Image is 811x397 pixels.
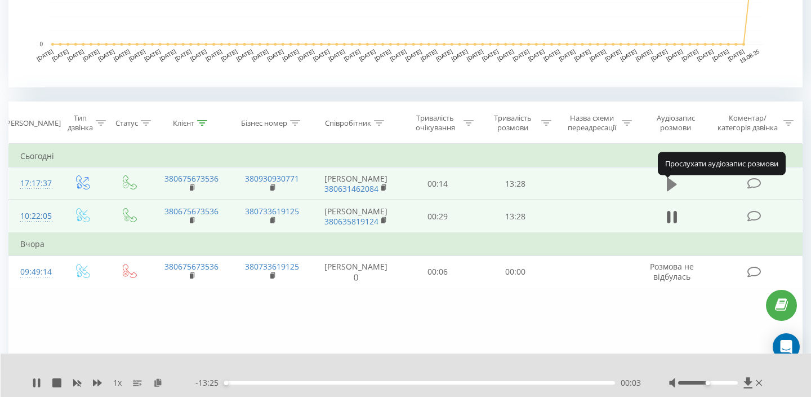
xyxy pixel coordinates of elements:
[343,48,362,62] text: [DATE]
[620,48,638,62] text: [DATE]
[542,48,561,62] text: [DATE]
[97,48,115,62] text: [DATE]
[681,48,699,62] text: [DATE]
[174,48,193,62] text: [DATE]
[404,48,423,62] text: [DATE]
[313,167,399,200] td: [PERSON_NAME]
[496,48,515,62] text: [DATE]
[711,48,730,62] text: [DATE]
[82,48,100,62] text: [DATE]
[39,41,43,47] text: 0
[564,113,619,133] div: Назва схеми переадресації
[9,233,803,255] td: Вчора
[635,48,653,62] text: [DATE]
[51,48,70,62] text: [DATE]
[324,183,378,194] a: 380631462084
[204,48,223,62] text: [DATE]
[313,255,399,288] td: [PERSON_NAME] ()
[650,48,669,62] text: [DATE]
[487,113,538,133] div: Тривалість розмови
[358,48,377,62] text: [DATE]
[645,113,706,133] div: Аудіозапис розмови
[164,173,219,184] a: 380675673536
[558,48,576,62] text: [DATE]
[481,48,500,62] text: [DATE]
[389,48,407,62] text: [DATE]
[773,333,800,360] div: Open Intercom Messenger
[604,48,622,62] text: [DATE]
[621,377,641,389] span: 00:03
[476,167,554,200] td: 13:28
[251,48,269,62] text: [DATE]
[399,200,477,233] td: 00:29
[20,261,47,283] div: 09:49:14
[4,118,61,128] div: [PERSON_NAME]
[35,48,54,62] text: [DATE]
[20,205,47,227] div: 10:22:05
[164,206,219,217] a: 380675673536
[9,145,803,167] td: Сьогодні
[220,48,239,62] text: [DATE]
[399,167,477,200] td: 00:14
[420,48,438,62] text: [DATE]
[245,206,299,217] a: 380733619125
[143,48,162,62] text: [DATE]
[373,48,392,62] text: [DATE]
[727,48,745,62] text: [DATE]
[195,377,224,389] span: - 13:25
[476,255,554,288] td: 00:00
[312,48,331,62] text: [DATE]
[399,255,477,288] td: 00:06
[527,48,546,62] text: [DATE]
[324,216,378,227] a: 380635819124
[650,261,694,282] span: Розмова не відбулась
[409,113,461,133] div: Тривалість очікування
[665,48,684,62] text: [DATE]
[451,48,469,62] text: [DATE]
[476,200,554,233] td: 13:28
[282,48,300,62] text: [DATE]
[327,48,346,62] text: [DATE]
[115,118,138,128] div: Статус
[573,48,592,62] text: [DATE]
[738,48,761,64] text: 19.08.25
[20,173,47,195] div: 17:17:37
[435,48,453,62] text: [DATE]
[245,173,299,184] a: 380930930771
[658,152,786,175] div: Прослухати аудіозапис розмови
[512,48,531,62] text: [DATE]
[266,48,284,62] text: [DATE]
[158,48,177,62] text: [DATE]
[128,48,146,62] text: [DATE]
[245,261,299,272] a: 380733619125
[241,118,287,128] div: Бізнес номер
[696,48,715,62] text: [DATE]
[589,48,607,62] text: [DATE]
[313,200,399,233] td: [PERSON_NAME]
[715,113,781,133] div: Коментар/категорія дзвінка
[113,377,122,389] span: 1 x
[164,261,219,272] a: 380675673536
[66,48,85,62] text: [DATE]
[189,48,208,62] text: [DATE]
[297,48,315,62] text: [DATE]
[224,381,228,385] div: Accessibility label
[235,48,254,62] text: [DATE]
[173,118,194,128] div: Клієнт
[113,48,131,62] text: [DATE]
[325,118,371,128] div: Співробітник
[68,113,93,133] div: Тип дзвінка
[706,381,710,385] div: Accessibility label
[466,48,484,62] text: [DATE]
